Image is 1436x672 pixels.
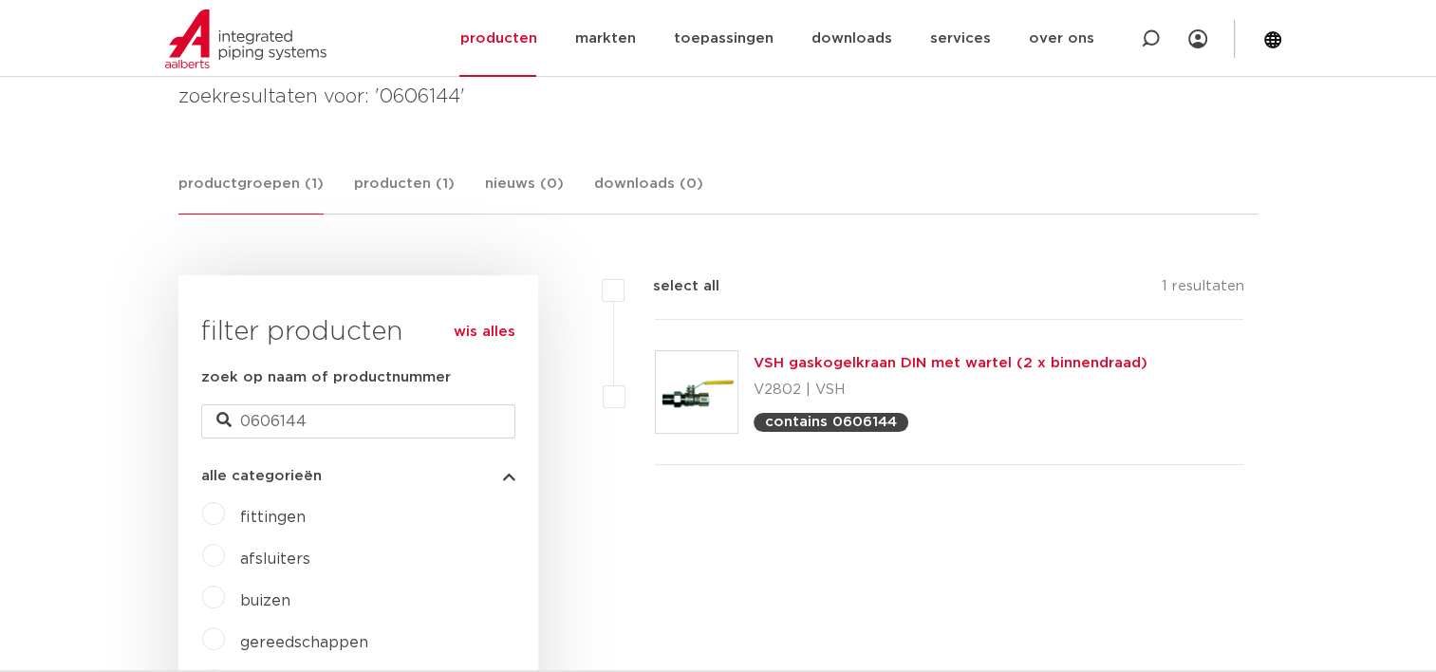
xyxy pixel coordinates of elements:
button: alle categorieën [201,469,515,483]
a: afsluiters [240,551,310,567]
label: zoek op naam of productnummer [201,366,451,389]
p: contains 0606144 [765,415,897,429]
a: downloads (0) [594,173,703,214]
span: alle categorieën [201,469,322,483]
label: select all [625,275,719,298]
a: fittingen [240,510,306,525]
p: V2802 | VSH [754,375,1147,405]
a: buizen [240,593,290,608]
a: nieuws (0) [485,173,564,214]
a: gereedschappen [240,635,368,650]
input: zoeken [201,404,515,439]
a: wis alles [454,321,515,344]
h3: filter producten [201,313,515,351]
a: VSH gaskogelkraan DIN met wartel (2 x binnendraad) [754,356,1147,370]
h4: zoekresultaten voor: '0606144' [178,82,1259,112]
a: producten (1) [354,173,455,214]
img: Thumbnail for VSH gaskogelkraan DIN met wartel (2 x binnendraad) [656,351,737,433]
a: productgroepen (1) [178,173,324,215]
p: 1 resultaten [1161,275,1243,305]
